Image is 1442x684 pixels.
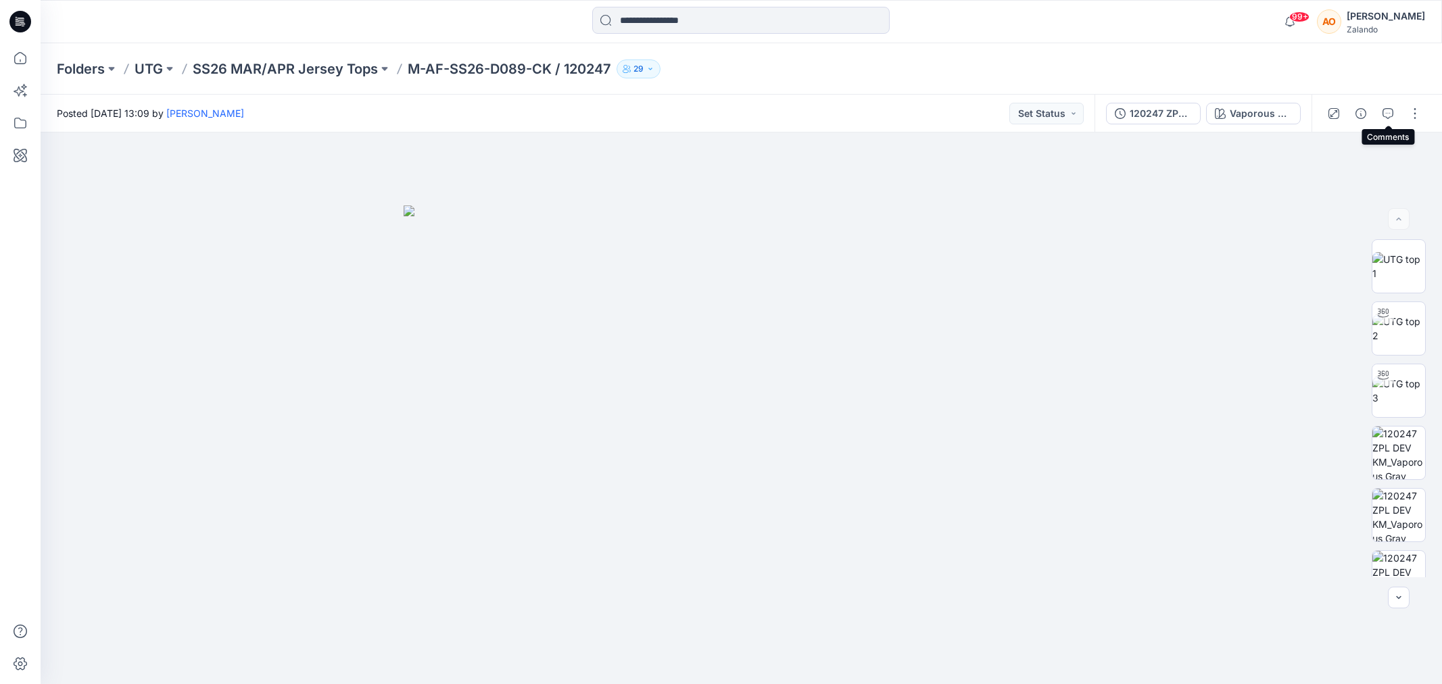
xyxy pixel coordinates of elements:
[404,205,1080,684] img: eyJhbGciOiJIUzI1NiIsImtpZCI6IjAiLCJzbHQiOiJzZXMiLCJ0eXAiOiJKV1QifQ.eyJkYXRhIjp7InR5cGUiOiJzdG9yYW...
[633,62,644,76] p: 29
[1372,252,1425,280] img: UTG top 1
[1230,106,1292,121] div: Vaporous Gray (12-4302 TCX)
[1350,103,1372,124] button: Details
[1347,8,1425,24] div: [PERSON_NAME]
[1372,489,1425,541] img: 120247 ZPL DEV KM_Vaporous Gray (12-4302 TCX)_120247 patterns
[408,59,611,78] p: M-AF-SS26-D089-CK / 120247
[1106,103,1201,124] button: 120247 ZPL DEV KM
[193,59,378,78] a: SS26 MAR/APR Jersey Tops
[1317,9,1341,34] div: AO
[1372,314,1425,343] img: UTG top 2
[1130,106,1192,121] div: 120247 ZPL DEV KM
[1347,24,1425,34] div: Zalando
[1289,11,1309,22] span: 99+
[57,59,105,78] a: Folders
[1372,551,1425,604] img: 120247 ZPL DEV KM_Vaporous Gray (12-4302 TCX)_120247 MC
[135,59,163,78] a: UTG
[1372,426,1425,479] img: 120247 ZPL DEV KM_Vaporous Gray (12-4302 TCX)_Workmanship illustrations - 120247
[166,107,244,119] a: [PERSON_NAME]
[617,59,660,78] button: 29
[1206,103,1301,124] button: Vaporous Gray (12-4302 TCX)
[57,106,244,120] span: Posted [DATE] 13:09 by
[1372,376,1425,405] img: UTG top 3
